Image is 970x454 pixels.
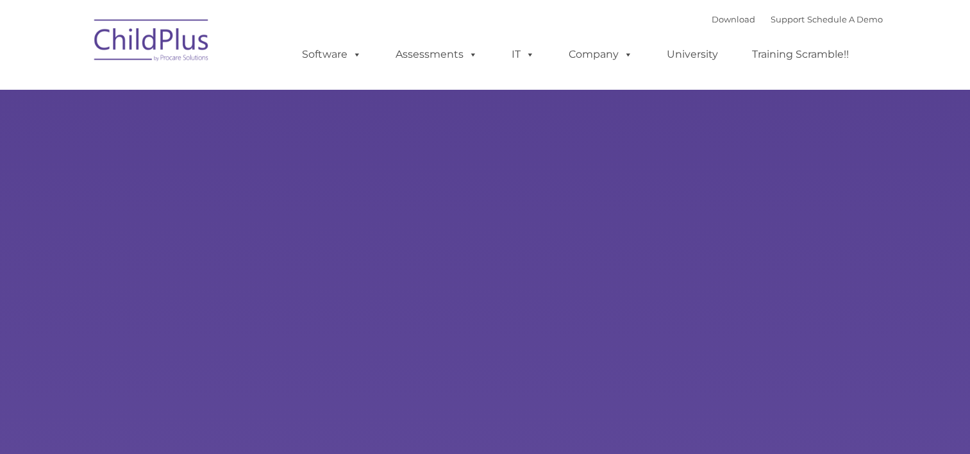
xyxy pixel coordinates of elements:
[712,14,755,24] a: Download
[771,14,805,24] a: Support
[739,42,862,67] a: Training Scramble!!
[712,14,883,24] font: |
[654,42,731,67] a: University
[88,10,216,74] img: ChildPlus by Procare Solutions
[556,42,646,67] a: Company
[289,42,374,67] a: Software
[383,42,490,67] a: Assessments
[499,42,548,67] a: IT
[807,14,883,24] a: Schedule A Demo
